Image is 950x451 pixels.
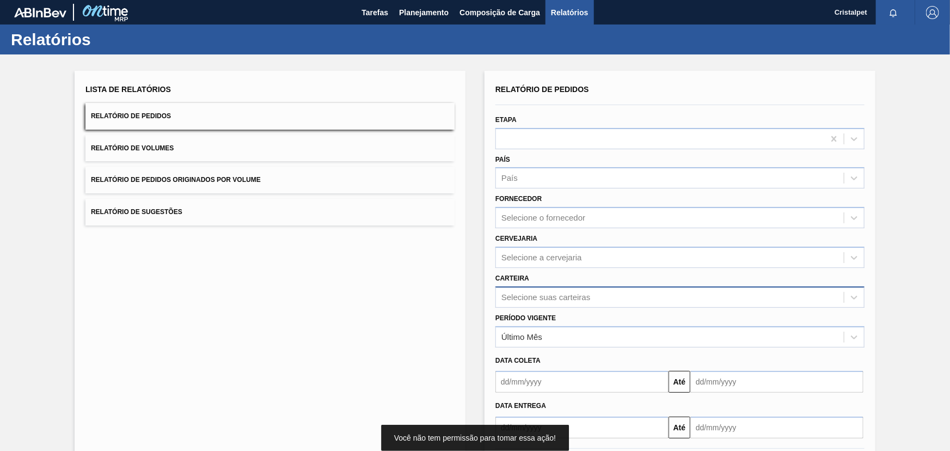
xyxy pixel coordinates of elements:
div: País [501,174,518,183]
h1: Relatórios [11,33,204,46]
button: Relatório de Sugestões [85,199,455,225]
span: Data entrega [495,402,546,410]
div: Selecione o fornecedor [501,214,585,223]
span: Relatório de Pedidos Originados por Volume [91,176,261,184]
button: Notificações [876,5,911,20]
label: Carteira [495,275,529,282]
input: dd/mm/yyyy [690,371,863,393]
label: Cervejaria [495,235,537,242]
span: Relatório de Sugestões [91,208,182,216]
input: dd/mm/yyyy [495,371,669,393]
span: Planejamento [399,6,449,19]
div: Último Mês [501,332,542,342]
label: Fornecedor [495,195,542,203]
button: Até [669,417,690,438]
span: Relatório de Pedidos [495,85,589,94]
label: Etapa [495,116,517,124]
div: Selecione a cervejaria [501,253,582,262]
span: Composição de Carga [459,6,540,19]
span: Relatórios [551,6,588,19]
input: dd/mm/yyyy [690,417,863,438]
img: Logout [926,6,939,19]
span: Relatório de Pedidos [91,112,171,120]
span: Você não tem permissão para tomar essa ação! [394,434,556,442]
input: dd/mm/yyyy [495,417,669,438]
span: Lista de Relatórios [85,85,171,94]
button: Relatório de Pedidos [85,103,455,130]
label: País [495,156,510,163]
button: Relatório de Volumes [85,135,455,162]
span: Tarefas [361,6,388,19]
span: Relatório de Volumes [91,144,174,152]
img: TNhmsLtSVTkK8tSr43FrP2fwEKptu5GPRR3wAAAABJRU5ErkJggg== [14,8,66,17]
button: Relatório de Pedidos Originados por Volume [85,167,455,193]
button: Até [669,371,690,393]
span: Data coleta [495,357,541,364]
label: Período Vigente [495,314,556,322]
div: Selecione suas carteiras [501,292,590,302]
